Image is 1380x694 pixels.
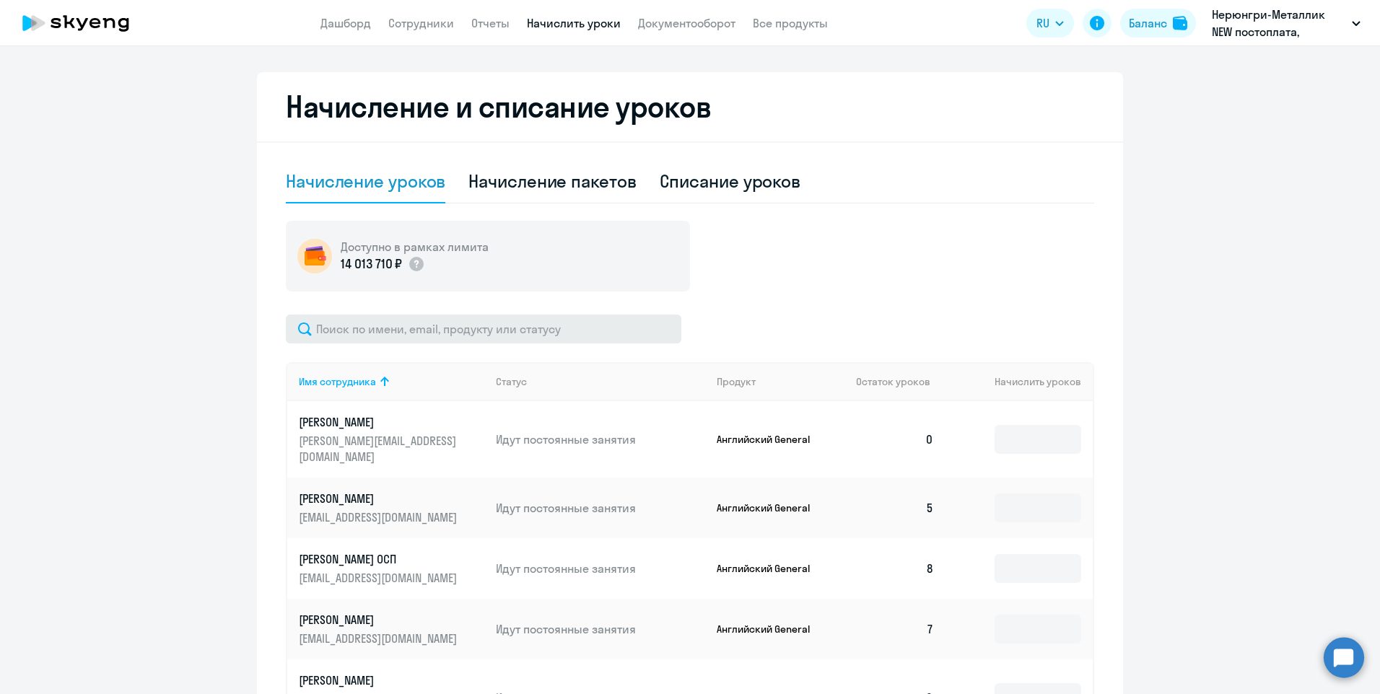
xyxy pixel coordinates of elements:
[299,672,460,688] p: [PERSON_NAME]
[844,599,946,659] td: 7
[496,561,705,576] p: Идут постоянные занятия
[468,170,636,193] div: Начисление пакетов
[299,509,460,525] p: [EMAIL_ADDRESS][DOMAIN_NAME]
[299,414,484,465] a: [PERSON_NAME][PERSON_NAME][EMAIL_ADDRESS][DOMAIN_NAME]
[299,551,484,586] a: [PERSON_NAME] ОСП[EMAIL_ADDRESS][DOMAIN_NAME]
[856,375,930,388] span: Остаток уроков
[1173,16,1187,30] img: balance
[341,255,402,273] p: 14 013 710 ₽
[299,491,484,525] a: [PERSON_NAME][EMAIL_ADDRESS][DOMAIN_NAME]
[286,315,681,343] input: Поиск по имени, email, продукту или статусу
[1129,14,1167,32] div: Баланс
[1120,9,1196,38] button: Балансbalance
[471,16,510,30] a: Отчеты
[299,433,460,465] p: [PERSON_NAME][EMAIL_ADDRESS][DOMAIN_NAME]
[299,612,484,646] a: [PERSON_NAME][EMAIL_ADDRESS][DOMAIN_NAME]
[341,239,489,255] h5: Доступно в рамках лимита
[844,401,946,478] td: 0
[717,623,825,636] p: Английский General
[660,170,801,193] div: Списание уроков
[299,551,460,567] p: [PERSON_NAME] ОСП
[286,170,445,193] div: Начисление уроков
[1205,6,1368,40] button: Нерюнгри-Металлик NEW постоплата, НОРДГОЛД МЕНЕДЖМЕНТ, ООО
[717,501,825,514] p: Английский General
[496,375,705,388] div: Статус
[299,612,460,628] p: [PERSON_NAME]
[753,16,828,30] a: Все продукты
[638,16,735,30] a: Документооборот
[844,478,946,538] td: 5
[856,375,946,388] div: Остаток уроков
[496,500,705,516] p: Идут постоянные занятия
[1036,14,1049,32] span: RU
[717,375,756,388] div: Продукт
[1212,6,1346,40] p: Нерюнгри-Металлик NEW постоплата, НОРДГОЛД МЕНЕДЖМЕНТ, ООО
[320,16,371,30] a: Дашборд
[388,16,454,30] a: Сотрудники
[717,375,845,388] div: Продукт
[297,239,332,273] img: wallet-circle.png
[527,16,621,30] a: Начислить уроки
[299,570,460,586] p: [EMAIL_ADDRESS][DOMAIN_NAME]
[496,621,705,637] p: Идут постоянные занятия
[1026,9,1074,38] button: RU
[496,431,705,447] p: Идут постоянные занятия
[286,89,1094,124] h2: Начисление и списание уроков
[496,375,527,388] div: Статус
[299,414,460,430] p: [PERSON_NAME]
[299,631,460,646] p: [EMAIL_ADDRESS][DOMAIN_NAME]
[946,362,1093,401] th: Начислить уроков
[299,491,460,506] p: [PERSON_NAME]
[844,538,946,599] td: 8
[717,562,825,575] p: Английский General
[299,375,484,388] div: Имя сотрудника
[299,375,376,388] div: Имя сотрудника
[717,433,825,446] p: Английский General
